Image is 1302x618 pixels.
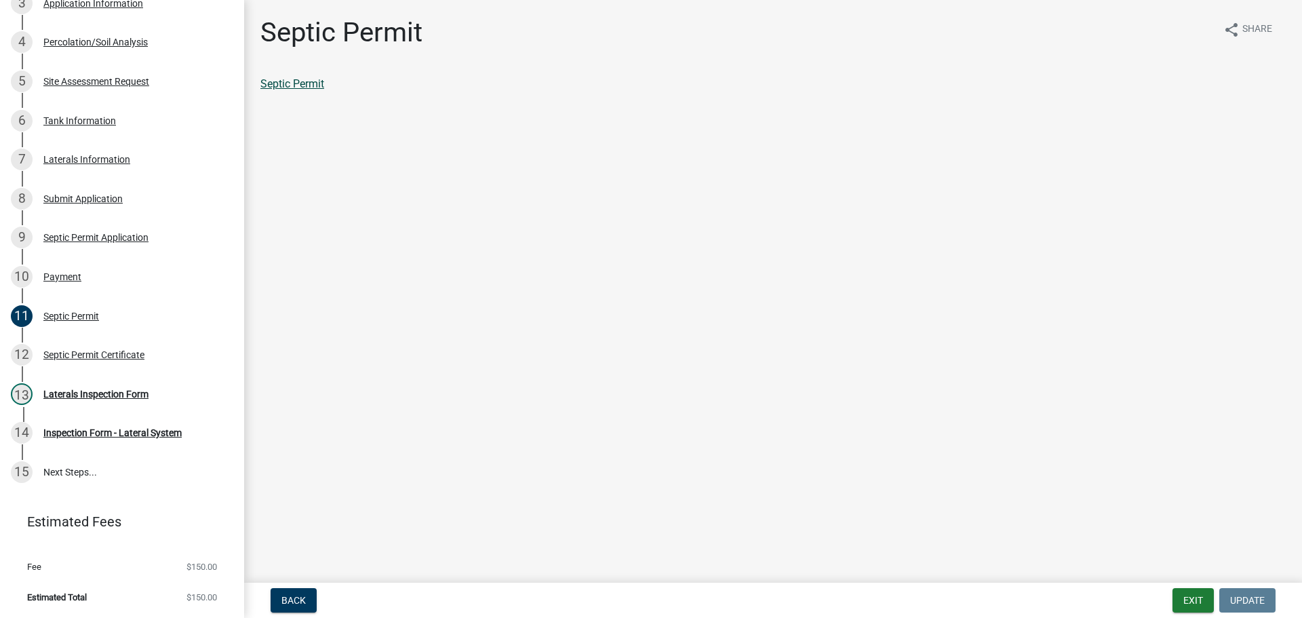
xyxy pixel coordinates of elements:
[27,562,41,571] span: Fee
[1242,22,1272,38] span: Share
[11,149,33,170] div: 7
[27,593,87,602] span: Estimated Total
[11,227,33,248] div: 9
[43,389,149,399] div: Laterals Inspection Form
[260,77,324,90] a: Septic Permit
[43,311,99,321] div: Septic Permit
[11,71,33,92] div: 5
[11,305,33,327] div: 11
[43,272,81,282] div: Payment
[43,233,149,242] div: Septic Permit Application
[11,344,33,366] div: 12
[11,110,33,132] div: 6
[43,194,123,204] div: Submit Application
[11,266,33,288] div: 10
[186,562,217,571] span: $150.00
[11,422,33,444] div: 14
[1212,16,1283,43] button: shareShare
[43,155,130,164] div: Laterals Information
[11,31,33,53] div: 4
[43,428,182,438] div: Inspection Form - Lateral System
[1223,22,1240,38] i: share
[43,77,149,86] div: Site Assessment Request
[43,37,148,47] div: Percolation/Soil Analysis
[281,595,306,606] span: Back
[271,588,317,613] button: Back
[11,508,222,535] a: Estimated Fees
[1230,595,1265,606] span: Update
[11,461,33,483] div: 15
[43,116,116,125] div: Tank Information
[43,350,144,360] div: Septic Permit Certificate
[1219,588,1276,613] button: Update
[11,383,33,405] div: 13
[260,16,422,49] h1: Septic Permit
[186,593,217,602] span: $150.00
[11,188,33,210] div: 8
[1172,588,1214,613] button: Exit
